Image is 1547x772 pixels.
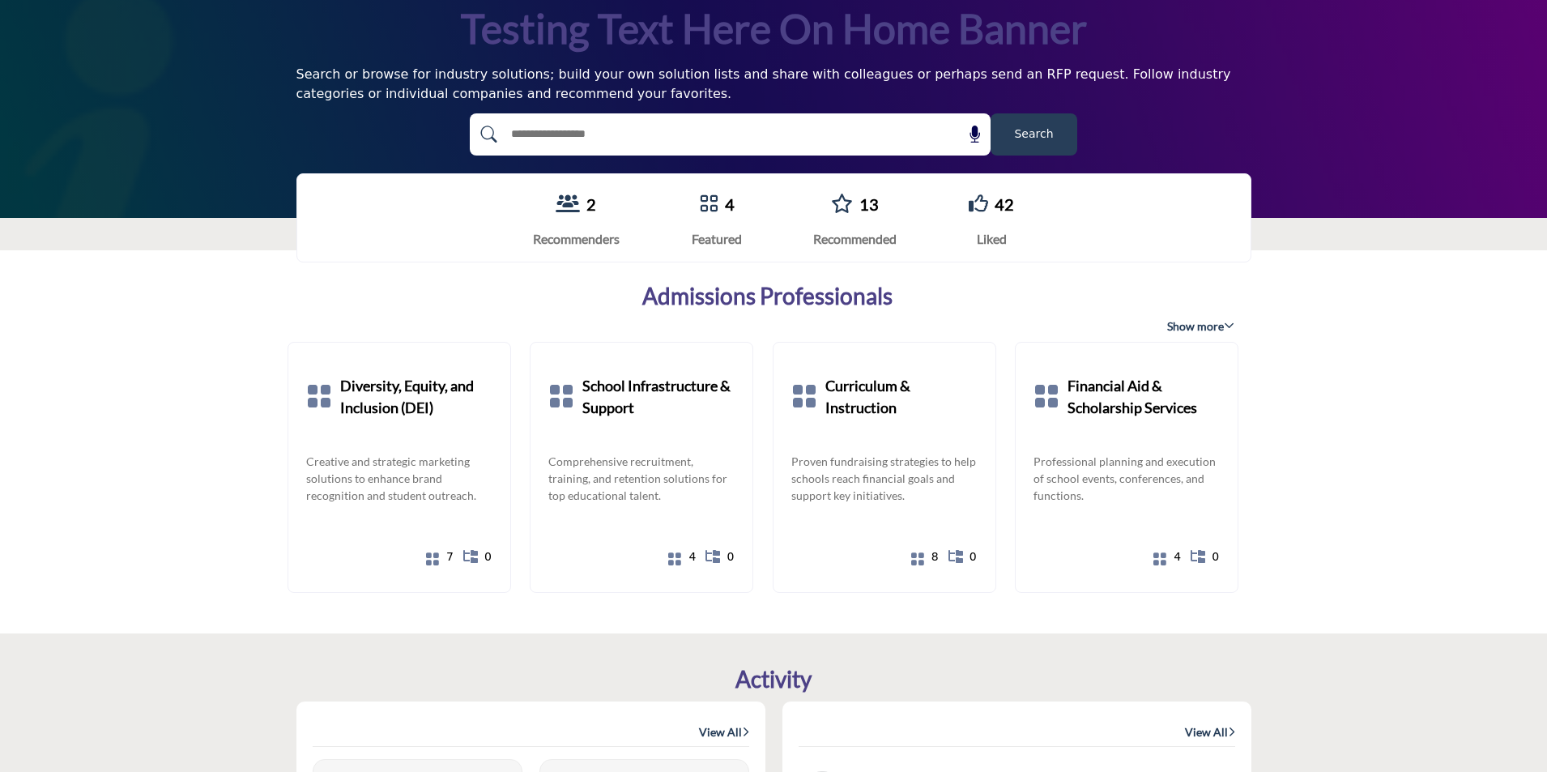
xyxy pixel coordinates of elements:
a: Diversity, Equity, and Inclusion (DEI) [340,360,492,433]
a: 4 [1153,543,1182,571]
a: 4 [725,194,735,214]
span: 0 [727,548,734,565]
i: Show All 7 Solutions [425,552,440,566]
span: 0 [484,548,492,565]
a: 0 [1191,543,1220,571]
h1: Testing text here on home banner [461,2,1087,55]
a: Proven fundraising strategies to help schools reach financial goals and support key initiatives. [791,453,978,504]
a: Creative and strategic marketing solutions to enhance brand recognition and student outreach. [306,453,492,504]
i: Show All 0 Sub-Categories [1191,550,1205,563]
a: 13 [859,194,879,214]
span: 4 [1174,548,1181,565]
a: 2 [586,194,596,214]
a: Curriculum & Instruction [825,360,978,433]
i: Show All 4 Solutions [1153,552,1167,566]
div: Liked [969,229,1014,249]
div: Search or browse for industry solutions; build your own solution lists and share with colleagues ... [296,65,1251,104]
span: 7 [446,548,454,565]
i: Show All 8 Solutions [910,552,925,566]
a: 42 [995,194,1014,214]
button: Search [991,113,1077,156]
h2: Activity [735,666,812,693]
a: 7 [426,543,454,571]
a: Financial Aid & Scholarship Services [1068,360,1220,433]
a: 0 [706,543,735,571]
a: View Recommenders [556,194,580,215]
i: Show All 0 Sub-Categories [705,550,720,563]
span: Show more [1167,318,1234,335]
div: Featured [692,229,742,249]
span: 0 [970,548,977,565]
a: 8 [911,543,940,571]
span: 4 [688,548,696,565]
a: School Infrastructure & Support [582,360,735,433]
a: Go to Featured [699,194,718,215]
a: Professional planning and execution of school events, conferences, and functions. [1033,453,1220,504]
span: 0 [1212,548,1219,565]
span: Search [1014,126,1053,143]
a: Go to Recommended [831,194,853,215]
a: 0 [464,543,492,571]
i: Show All 4 Solutions [667,552,682,566]
a: 4 [668,543,697,571]
a: Admissions Professionals [642,283,893,310]
i: Show All 0 Sub-Categories [463,550,478,563]
span: 8 [931,548,939,565]
a: Comprehensive recruitment, training, and retention solutions for top educational talent. [548,453,735,504]
a: View All [1185,724,1235,740]
i: Go to Liked [969,194,988,213]
div: Recommenders [533,229,620,249]
i: Show All 0 Sub-Categories [948,550,963,563]
div: Recommended [813,229,897,249]
a: View All [699,724,749,740]
a: 0 [949,543,978,571]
